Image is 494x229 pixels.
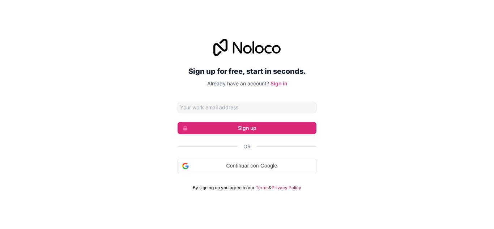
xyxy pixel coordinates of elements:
a: Terms [256,185,269,191]
a: Sign in [271,80,287,86]
span: By signing up you agree to our [193,185,255,191]
span: Or [243,143,251,150]
div: Continuar con Google [178,159,316,173]
span: & [269,185,272,191]
input: Email address [178,102,316,113]
span: Continuar con Google [192,162,312,170]
span: Already have an account? [207,80,269,86]
a: Privacy Policy [272,185,301,191]
h2: Sign up for free, start in seconds. [178,65,316,78]
button: Sign up [178,122,316,134]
